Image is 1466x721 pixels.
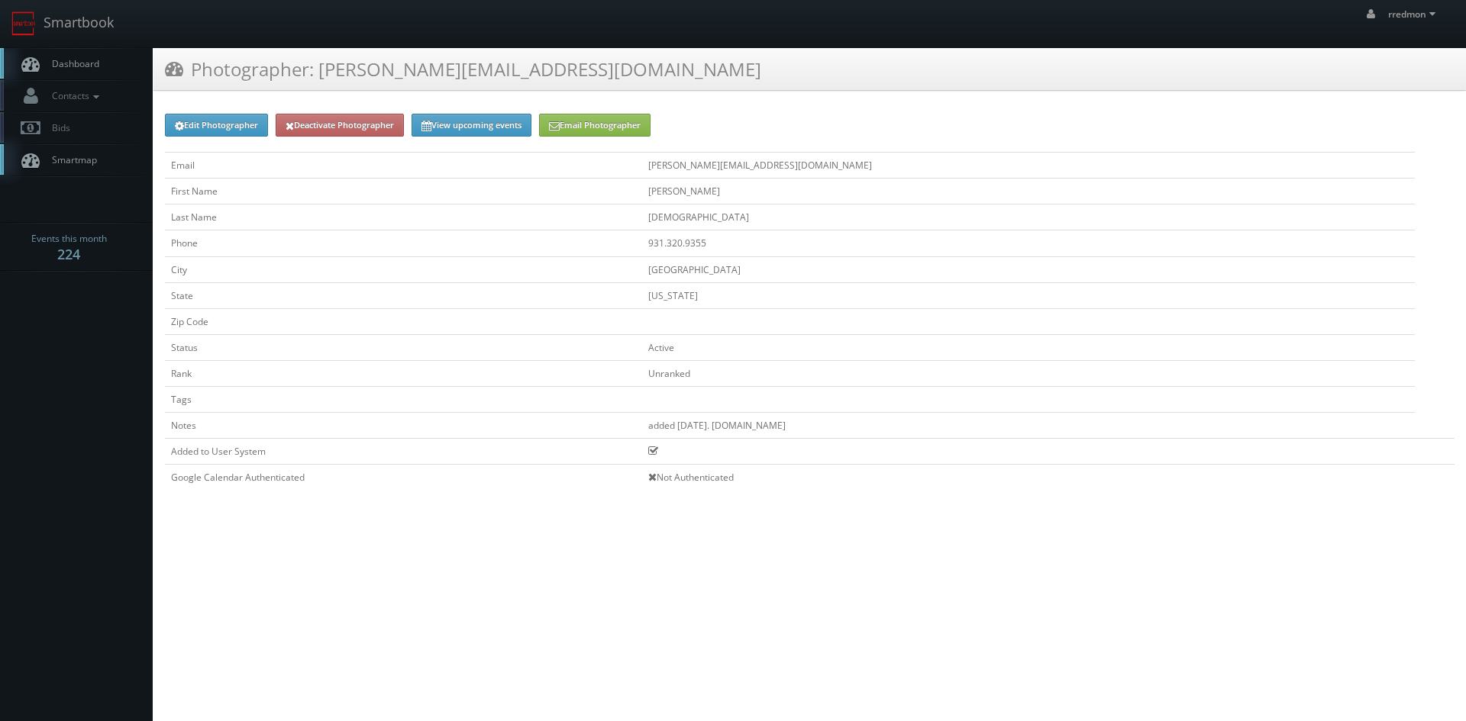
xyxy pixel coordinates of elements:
[642,230,1414,256] td: 931.320.9355
[276,114,404,137] a: Deactivate Photographer
[165,256,642,282] td: City
[412,114,531,137] a: View upcoming events
[642,282,1414,308] td: [US_STATE]
[165,230,642,256] td: Phone
[165,387,642,413] td: Tags
[642,179,1414,204] td: [PERSON_NAME]
[642,204,1414,230] td: [DEMOGRAPHIC_DATA]
[642,412,1414,438] td: added [DATE]. [DOMAIN_NAME]
[165,465,642,491] td: Google Calendar Authenticated
[642,335,1414,361] td: Active
[44,57,99,70] span: Dashboard
[31,231,107,246] span: Events this month
[165,114,268,137] a: Edit Photographer
[165,361,642,387] td: Rank
[642,361,1414,387] td: Unranked
[642,256,1414,282] td: [GEOGRAPHIC_DATA]
[165,439,642,465] td: Added to User System
[11,11,36,36] img: smartbook-logo.png
[642,465,1414,491] td: Not Authenticated
[642,153,1414,179] td: [PERSON_NAME][EMAIL_ADDRESS][DOMAIN_NAME]
[539,114,651,137] a: Email Photographer
[165,204,642,230] td: Last Name
[165,153,642,179] td: Email
[165,308,642,334] td: Zip Code
[44,153,97,166] span: Smartmap
[57,245,80,263] strong: 224
[44,121,70,134] span: Bids
[44,89,103,102] span: Contacts
[165,282,642,308] td: State
[165,56,761,82] h3: Photographer: [PERSON_NAME][EMAIL_ADDRESS][DOMAIN_NAME]
[165,179,642,204] td: First Name
[165,412,642,438] td: Notes
[165,335,642,361] td: Status
[1388,8,1440,21] span: rredmon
